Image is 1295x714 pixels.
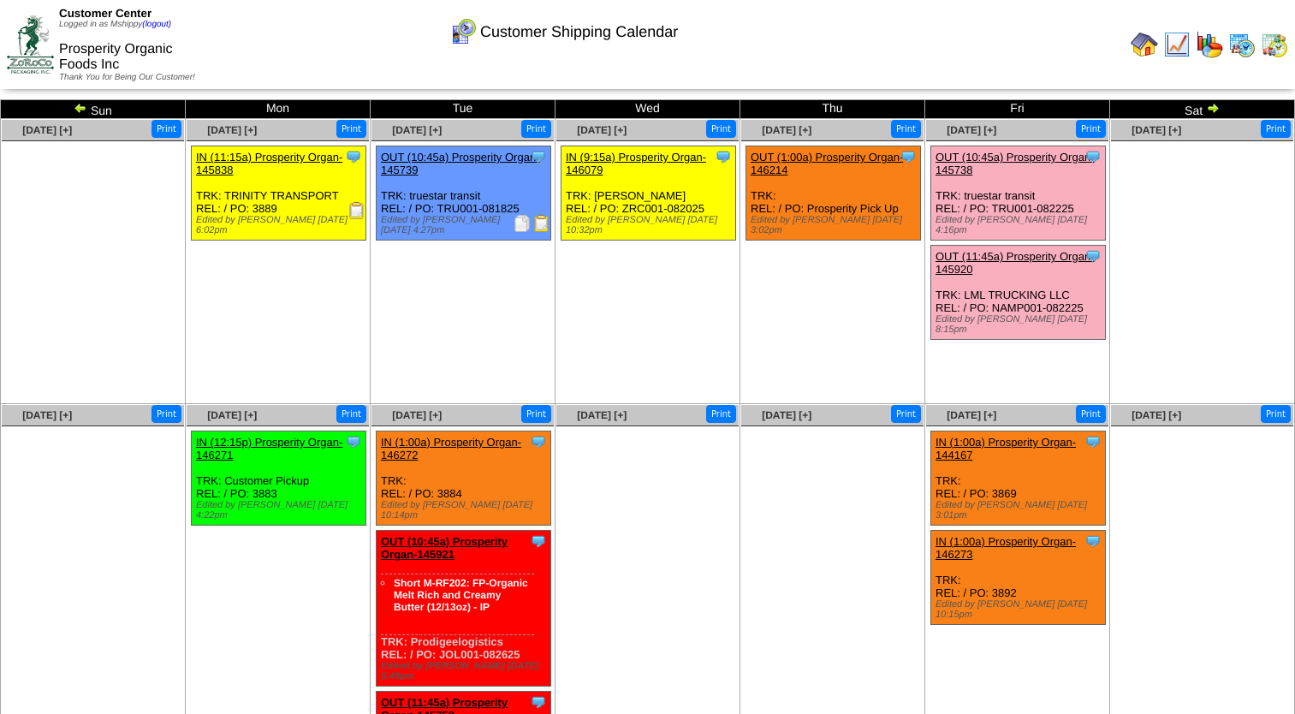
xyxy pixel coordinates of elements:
[196,500,365,521] div: Edited by [PERSON_NAME] [DATE] 4:22pm
[196,436,342,461] a: IN (12:15p) Prosperity Organ-146271
[381,535,508,561] a: OUT (10:45a) Prosperity Organ-145921
[521,405,551,423] button: Print
[480,23,678,41] span: Customer Shipping Calendar
[530,693,547,711] img: Tooltip
[142,20,171,29] a: (logout)
[762,409,811,421] a: [DATE] [+]
[381,661,550,681] div: Edited by [PERSON_NAME] [DATE] 5:49pm
[1084,148,1102,165] img: Tooltip
[947,409,996,421] a: [DATE] [+]
[59,7,151,20] span: Customer Center
[1261,31,1288,58] img: calendarinout.gif
[1084,247,1102,265] img: Tooltip
[530,533,547,550] img: Tooltip
[566,151,706,176] a: IN (9:15a) Prosperity Organ-146079
[196,215,365,235] div: Edited by [PERSON_NAME] [DATE] 6:02pm
[1261,120,1291,138] button: Print
[59,20,171,29] span: Logged in as Mshippy
[555,100,740,119] td: Wed
[1163,31,1191,58] img: line_graph.gif
[207,409,257,421] a: [DATE] [+]
[561,146,736,241] div: TRK: [PERSON_NAME] REL: / PO: ZRC001-082025
[1206,101,1220,115] img: arrowright.gif
[59,42,173,72] span: Prosperity Organic Foods Inc
[891,120,921,138] button: Print
[1,100,186,119] td: Sun
[1076,405,1106,423] button: Print
[151,120,181,138] button: Print
[936,250,1094,276] a: OUT (11:45a) Prosperity Organ-145920
[74,101,87,115] img: arrowleft.gif
[931,146,1106,241] div: TRK: truestar transit REL: / PO: TRU001-082225
[1084,433,1102,450] img: Tooltip
[336,405,366,423] button: Print
[7,15,54,73] img: ZoRoCo_Logo(Green%26Foil)%20jpg.webp
[59,73,195,82] span: Thank You for Being Our Customer!
[394,577,528,613] a: Short M-RF202: FP-Organic Melt Rich and Creamy Butter (12/13oz) - IP
[1132,124,1181,136] a: [DATE] [+]
[381,436,521,461] a: IN (1:00a) Prosperity Organ-146272
[936,500,1105,521] div: Edited by [PERSON_NAME] [DATE] 3:01pm
[936,151,1094,176] a: OUT (10:45a) Prosperity Organ-145738
[1084,533,1102,550] img: Tooltip
[931,531,1106,625] div: TRK: REL: / PO: 3892
[1132,409,1181,421] a: [DATE] [+]
[577,124,627,136] a: [DATE] [+]
[746,146,921,241] div: TRK: REL: / PO: Prosperity Pick Up
[192,146,366,241] div: TRK: TRINITY TRANSPORT REL: / PO: 3889
[377,146,551,241] div: TRK: truestar transit REL: / PO: TRU001-081825
[530,148,547,165] img: Tooltip
[706,120,736,138] button: Print
[706,405,736,423] button: Print
[1196,31,1223,58] img: graph.gif
[392,409,442,421] a: [DATE] [+]
[381,215,550,235] div: Edited by [PERSON_NAME] [DATE] 4:27pm
[762,124,811,136] a: [DATE] [+]
[925,100,1110,119] td: Fri
[1110,100,1295,119] td: Sat
[566,215,735,235] div: Edited by [PERSON_NAME] [DATE] 10:32pm
[715,148,732,165] img: Tooltip
[751,151,903,176] a: OUT (1:00a) Prosperity Organ-146214
[207,124,257,136] a: [DATE] [+]
[936,599,1105,620] div: Edited by [PERSON_NAME] [DATE] 10:15pm
[392,124,442,136] a: [DATE] [+]
[348,202,365,219] img: Receiving Document
[740,100,925,119] td: Thu
[947,124,996,136] a: [DATE] [+]
[936,314,1105,335] div: Edited by [PERSON_NAME] [DATE] 8:15pm
[1261,405,1291,423] button: Print
[186,100,371,119] td: Mon
[931,246,1106,340] div: TRK: LML TRUCKING LLC REL: / PO: NAMP001-082225
[931,431,1106,526] div: TRK: REL: / PO: 3869
[530,433,547,450] img: Tooltip
[577,409,627,421] span: [DATE] [+]
[345,433,362,450] img: Tooltip
[533,215,550,232] img: Bill of Lading
[449,18,477,45] img: calendarcustomer.gif
[22,409,72,421] a: [DATE] [+]
[381,151,539,176] a: OUT (10:45a) Prosperity Organ-145739
[936,436,1076,461] a: IN (1:00a) Prosperity Organ-144167
[1076,120,1106,138] button: Print
[22,124,72,136] span: [DATE] [+]
[514,215,531,232] img: Packing Slip
[345,148,362,165] img: Tooltip
[381,500,550,521] div: Edited by [PERSON_NAME] [DATE] 10:14pm
[1131,31,1158,58] img: home.gif
[377,531,551,687] div: TRK: Prodigeelogistics REL: / PO: JOL001-082625
[521,120,551,138] button: Print
[151,405,181,423] button: Print
[900,148,917,165] img: Tooltip
[377,431,551,526] div: TRK: REL: / PO: 3884
[936,215,1105,235] div: Edited by [PERSON_NAME] [DATE] 4:16pm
